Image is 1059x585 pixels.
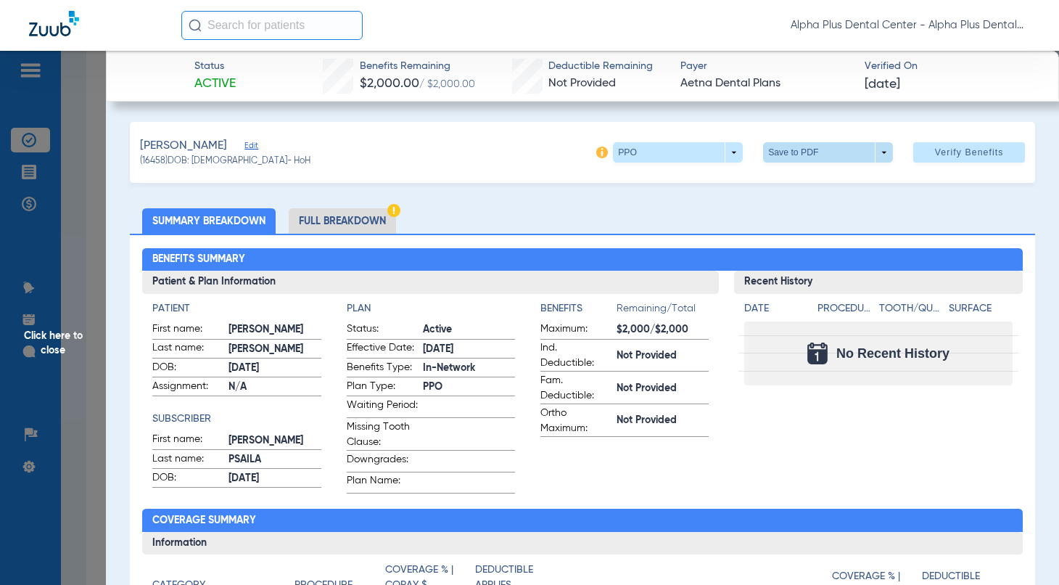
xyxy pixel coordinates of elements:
span: Benefits Remaining [360,59,475,74]
span: Aetna Dental Plans [680,75,852,93]
span: Downgrades: [347,452,418,472]
span: Effective Date: [347,340,418,358]
span: Last name: [152,340,223,358]
span: First name: [152,322,223,339]
span: Plan Type: [347,379,418,396]
span: Plan Name: [347,473,418,493]
img: Calendar [807,343,828,364]
span: DOB: [152,470,223,488]
span: PPO [423,380,515,395]
span: Not Provided [617,381,709,396]
span: [DATE] [865,75,900,94]
h4: Plan [347,301,515,316]
span: Assignment: [152,379,223,396]
span: [PERSON_NAME] [140,137,227,155]
img: Hazard [387,204,400,217]
span: Waiting Period: [347,398,418,417]
img: Zuub Logo [29,11,79,36]
span: Payer [680,59,852,74]
h4: Patient [152,301,321,316]
span: Deductible Remaining [548,59,653,74]
span: [DATE] [228,471,321,486]
span: In-Network [423,361,515,376]
span: Status: [347,322,418,339]
iframe: Chat Widget [986,515,1059,585]
span: Alpha Plus Dental Center - Alpha Plus Dental [791,18,1030,33]
span: First name: [152,432,223,449]
span: [PERSON_NAME] [228,433,321,449]
input: Search for patients [181,11,363,40]
img: info-icon [596,147,608,158]
img: Search Icon [189,19,202,32]
span: Ortho Maximum: [540,406,611,436]
span: Not Provided [548,78,616,89]
h4: Procedure [817,301,874,316]
span: (16458) DOB: [DEMOGRAPHIC_DATA] - HoH [140,155,310,168]
h4: Subscriber [152,412,321,427]
app-breakdown-title: Tooth/Quad [879,301,943,322]
span: Remaining/Total [617,301,709,322]
span: Active [194,75,236,93]
li: Full Breakdown [289,208,396,234]
button: PPO [613,142,743,163]
span: Not Provided [617,348,709,364]
span: [DATE] [228,361,321,376]
span: / $2,000.00 [419,79,475,89]
span: $2,000/$2,000 [617,322,709,337]
span: Fam. Deductible: [540,373,611,404]
h2: Coverage Summary [142,509,1022,532]
h3: Information [142,532,1022,555]
span: [PERSON_NAME] [228,342,321,357]
span: Active [423,322,515,337]
span: N/A [228,380,321,395]
h3: Recent History [734,271,1022,294]
span: Ind. Deductible: [540,340,611,371]
h4: Date [744,301,805,316]
span: [PERSON_NAME] [228,322,321,337]
span: Benefits Type: [347,360,418,377]
span: DOB: [152,360,223,377]
span: Not Provided [617,413,709,428]
h4: Surface [949,301,1013,316]
span: PSAILA [228,452,321,467]
app-breakdown-title: Surface [949,301,1013,322]
app-breakdown-title: Procedure [817,301,874,322]
app-breakdown-title: Benefits [540,301,617,322]
span: Edit [244,141,257,155]
h2: Benefits Summary [142,248,1022,271]
h4: Benefits [540,301,617,316]
span: Maximum: [540,322,611,339]
h3: Patient & Plan Information [142,271,719,294]
span: Missing Tooth Clause: [347,420,418,450]
span: Last name: [152,451,223,469]
span: [DATE] [423,342,515,357]
h4: Tooth/Quad [879,301,943,316]
span: Status [194,59,236,74]
li: Summary Breakdown [142,208,276,234]
span: $2,000.00 [360,77,419,90]
app-breakdown-title: Date [744,301,805,322]
button: Save to PDF [763,142,893,163]
button: Verify Benefits [913,142,1025,163]
span: No Recent History [836,346,949,361]
span: Verified On [865,59,1036,74]
span: Verify Benefits [935,147,1004,158]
